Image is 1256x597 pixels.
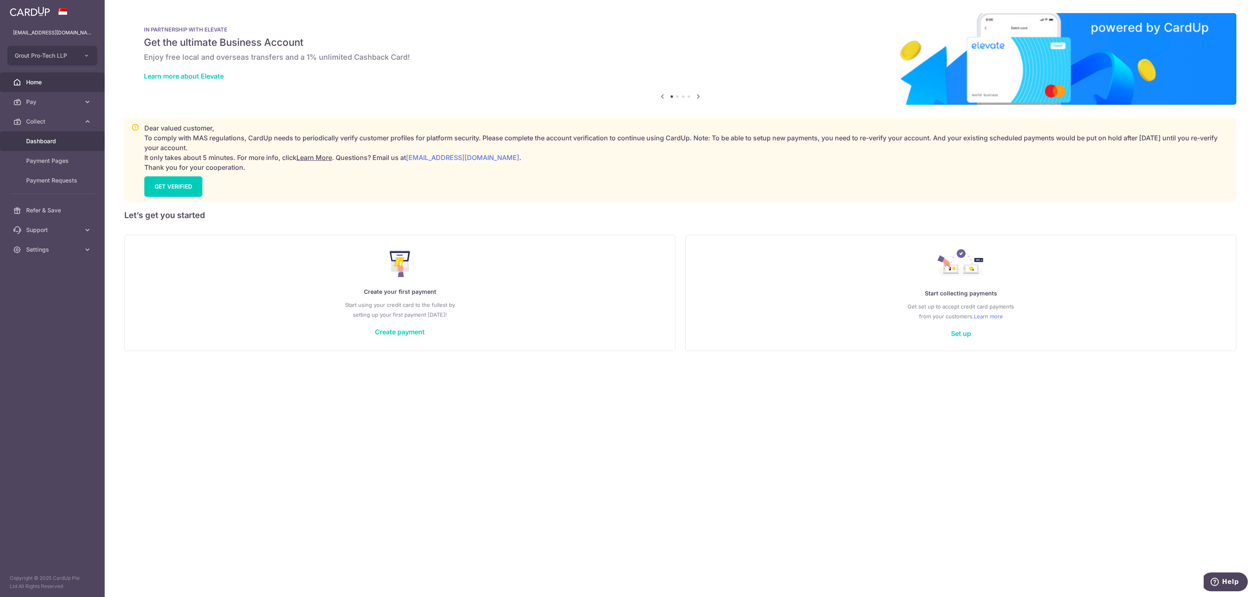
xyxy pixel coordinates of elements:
[26,226,80,234] span: Support
[375,328,425,336] a: Create payment
[124,209,1236,222] h5: Let’s get you started
[26,78,80,86] span: Home
[26,206,80,214] span: Refer & Save
[406,153,519,162] a: [EMAIL_ADDRESS][DOMAIN_NAME]
[144,52,1217,62] h6: Enjoy free local and overseas transfers and a 1% unlimited Cashback Card!
[141,287,659,297] p: Create your first payment
[26,117,80,126] span: Collect
[938,249,984,279] img: Collect Payment
[390,251,410,277] img: Make Payment
[26,157,80,165] span: Payment Pages
[26,137,80,145] span: Dashboard
[144,26,1217,33] p: IN PARTNERSHIP WITH ELEVATE
[144,72,224,80] a: Learn more about Elevate
[26,176,80,185] span: Payment Requests
[702,288,1220,298] p: Start collecting payments
[144,176,202,197] a: GET VERIFIED
[7,46,97,65] button: Grout Pro-Tech LLP
[10,7,50,16] img: CardUp
[141,300,659,320] p: Start using your credit card to the fullest by setting up your first payment [DATE]!
[1204,572,1248,593] iframe: Opens a widget where you can find more information
[26,246,80,254] span: Settings
[124,13,1236,105] img: Renovation banner
[974,311,1003,321] a: Learn more
[26,98,80,106] span: Pay
[144,123,1229,172] p: Dear valued customer, To comply with MAS regulations, CardUp needs to periodically verify custome...
[702,302,1220,321] p: Get set up to accept credit card payments from your customers.
[15,52,75,60] span: Grout Pro-Tech LLP
[296,153,332,162] a: Learn More
[13,29,92,37] p: [EMAIL_ADDRESS][DOMAIN_NAME]
[144,36,1217,49] h5: Get the ultimate Business Account
[951,329,971,338] a: Set up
